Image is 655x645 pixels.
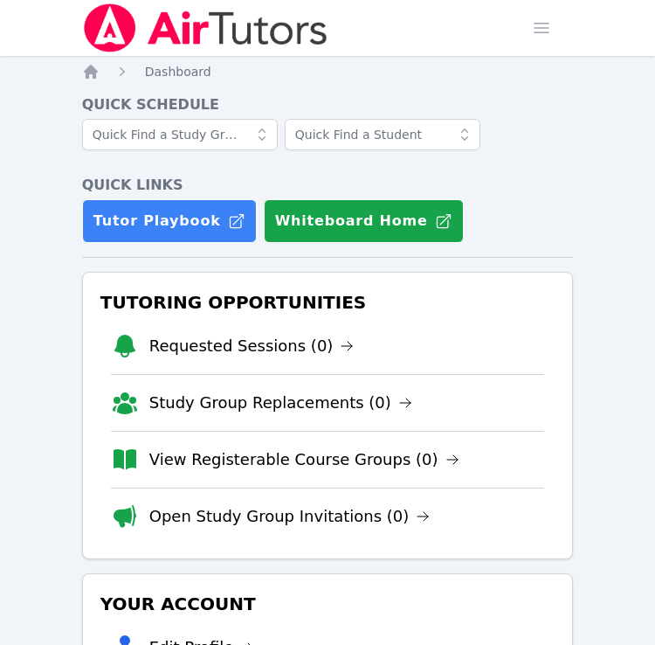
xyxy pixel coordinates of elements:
[97,588,559,620] h3: Your Account
[264,199,464,243] button: Whiteboard Home
[149,447,459,472] a: View Registerable Course Groups (0)
[82,3,329,52] img: Air Tutors
[82,119,278,150] input: Quick Find a Study Group
[145,65,211,79] span: Dashboard
[82,199,257,243] a: Tutor Playbook
[285,119,480,150] input: Quick Find a Student
[82,63,574,80] nav: Breadcrumb
[97,287,559,318] h3: Tutoring Opportunities
[82,175,574,196] h4: Quick Links
[149,391,412,415] a: Study Group Replacements (0)
[145,63,211,80] a: Dashboard
[82,94,574,115] h4: Quick Schedule
[149,504,431,529] a: Open Study Group Invitations (0)
[149,334,355,358] a: Requested Sessions (0)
